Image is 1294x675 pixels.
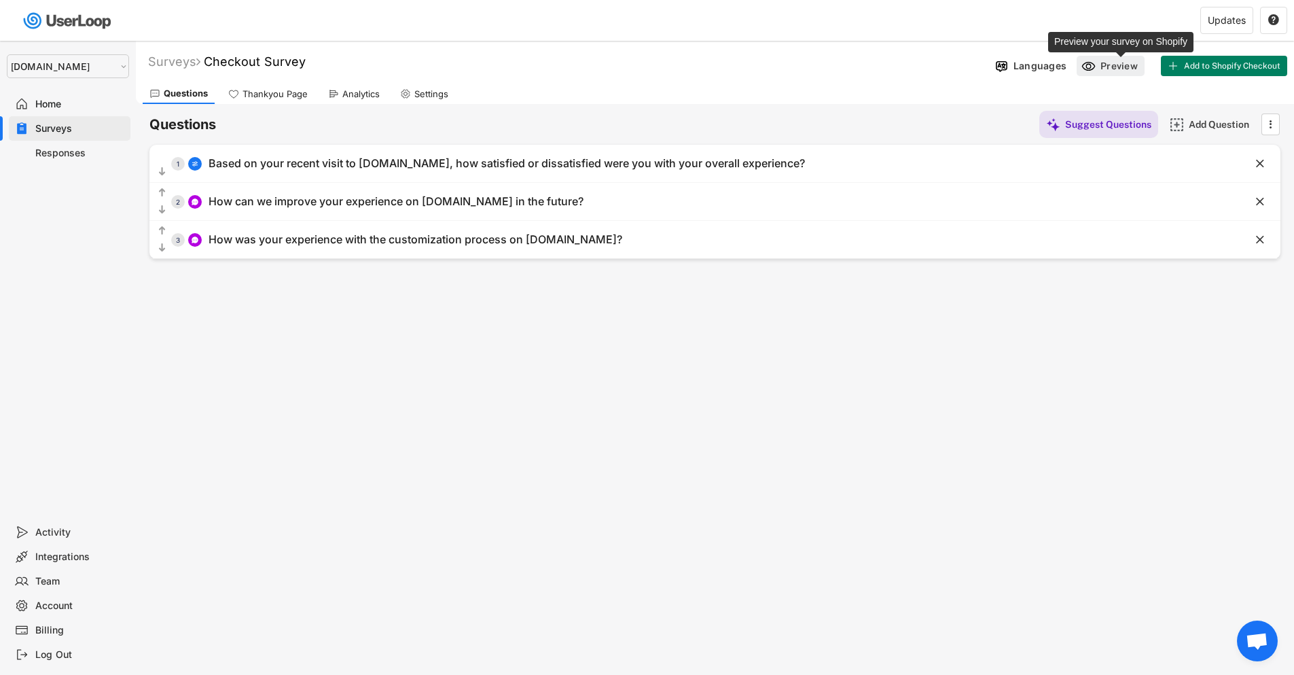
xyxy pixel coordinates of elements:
button:  [1253,233,1267,247]
div: Based on your recent visit to [DOMAIN_NAME], how satisfied or dissatisfied were you with your ove... [209,156,805,171]
button:  [1253,195,1267,209]
img: userloop-logo-01.svg [20,7,116,35]
text:  [1256,232,1264,247]
span: Add to Shopify Checkout [1184,62,1280,70]
img: ConversationMinor.svg [191,198,199,206]
div: Surveys [35,122,125,135]
text:  [159,225,166,237]
img: AddMajor.svg [1170,118,1184,132]
font: Checkout Survey [204,54,306,69]
button:  [156,203,168,217]
div: Responses [35,147,125,160]
div: How can we improve your experience on [DOMAIN_NAME] in the future? [209,194,583,209]
text:  [159,204,166,215]
div: Preview [1100,60,1141,72]
div: Updates [1208,16,1246,25]
div: Suggest Questions [1065,118,1151,131]
text:  [1256,194,1264,209]
div: 3 [171,237,185,243]
div: Analytics [342,88,380,100]
div: Surveys [148,54,200,69]
div: Team [35,575,125,588]
div: Languages [1013,60,1066,72]
div: Billing [35,624,125,637]
text:  [159,242,166,254]
div: How was your experience with the customization process on [DOMAIN_NAME]? [209,232,622,247]
div: 2 [171,198,185,205]
div: Account [35,600,125,612]
div: Settings [414,88,448,100]
img: ConversationMinor.svg [191,236,199,244]
button:  [156,224,168,238]
div: 1 [171,160,185,167]
button:  [156,165,168,179]
h6: Questions [149,116,216,134]
text:  [159,187,166,198]
div: Add Question [1189,118,1257,131]
button:  [1268,14,1280,27]
button:  [1263,114,1277,135]
button:  [1253,157,1267,171]
div: Open chat [1237,621,1278,661]
img: Language%20Icon.svg [994,59,1009,73]
button: Add to Shopify Checkout [1161,56,1287,76]
div: Home [35,98,125,111]
button:  [156,241,168,255]
div: Integrations [35,551,125,564]
text:  [1256,156,1264,171]
img: AdjustIcon.svg [191,160,199,168]
div: Thankyou Page [242,88,308,100]
div: Log Out [35,648,125,661]
button:  [156,186,168,200]
img: MagicMajor%20%28Purple%29.svg [1046,118,1060,132]
text:  [159,166,166,177]
text:  [1268,14,1279,26]
div: Activity [35,526,125,539]
div: Questions [164,88,208,99]
text:  [1270,117,1272,131]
